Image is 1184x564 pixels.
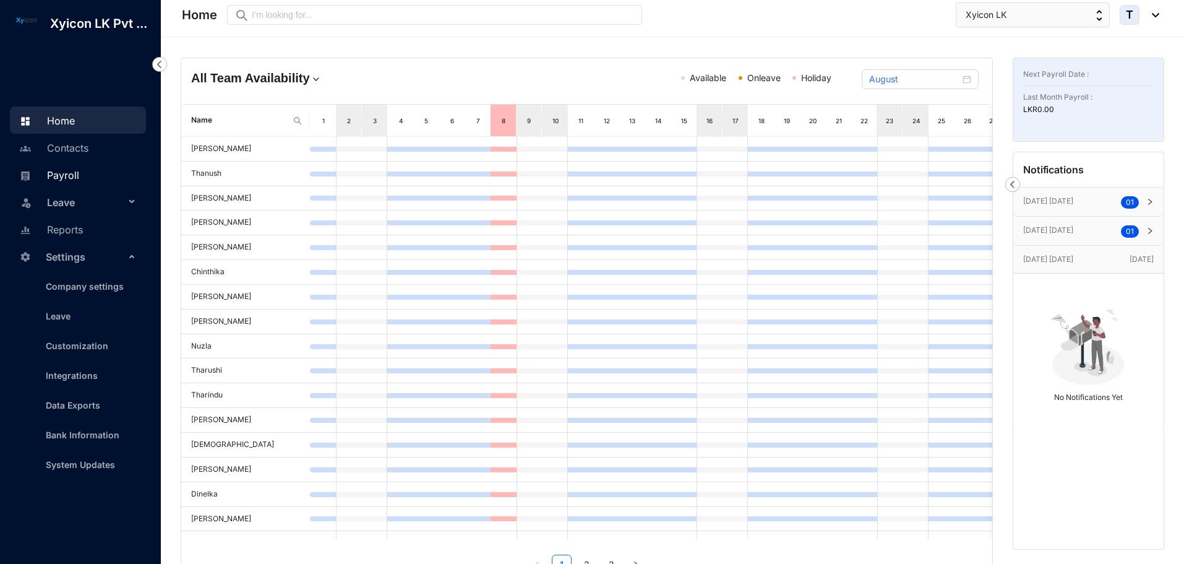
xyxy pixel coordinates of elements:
li: Contacts [10,134,146,161]
img: dropdown-black.8e83cc76930a90b1a4fdb6d089b7bf3a.svg [1146,13,1159,17]
div: 6 [447,115,457,127]
a: System Updates [36,459,115,470]
td: Nuzla [181,334,310,359]
td: Tharindu [181,383,310,408]
td: Sakuna [181,531,310,556]
a: Home [16,115,75,127]
span: Holiday [801,72,831,83]
img: up-down-arrow.74152d26bf9780fbf563ca9c90304185.svg [1096,10,1102,21]
button: Xyicon LK [956,2,1110,27]
div: 5 [421,115,431,127]
li: Payroll [10,161,146,188]
td: [PERSON_NAME] [181,235,310,260]
div: 3 [370,115,380,127]
div: 26 [963,115,972,127]
li: Reports [10,215,146,243]
td: Chinthika [181,260,310,285]
div: 2 [344,115,354,127]
div: [DATE] [DATE]01 [1013,217,1164,245]
span: Leave [47,190,125,215]
input: Select month [869,72,960,86]
td: [DEMOGRAPHIC_DATA] [181,433,310,458]
span: right [1146,227,1154,235]
div: 8 [499,115,508,127]
div: 22 [859,115,869,127]
div: 17 [731,115,740,127]
div: 16 [705,115,714,127]
p: [DATE] [DATE] [1023,224,1121,236]
td: [PERSON_NAME] [181,408,310,433]
img: dropdown.780994ddfa97fca24b89f58b1de131fa.svg [310,73,322,85]
p: Home [182,6,217,24]
div: 19 [782,115,792,127]
span: Available [690,72,726,83]
h4: All Team Availability [191,69,454,87]
td: Tharushi [181,358,310,383]
span: 1 [1131,197,1134,207]
td: [PERSON_NAME] [181,210,310,235]
img: search.8ce656024d3affaeffe32e5b30621cb7.svg [293,116,302,126]
a: Contacts [16,142,88,154]
img: report-unselected.e6a6b4230fc7da01f883.svg [20,225,31,236]
td: Dinelka [181,482,310,507]
span: 0 [1126,227,1131,236]
li: Home [10,106,146,134]
div: 13 [627,115,637,127]
div: 10 [551,115,560,127]
span: T [1126,9,1133,20]
div: 1 [319,115,328,127]
td: [PERSON_NAME] [181,137,310,162]
img: nav-icon-left.19a07721e4dec06a274f6d07517f07b7.svg [1005,177,1020,192]
div: 15 [679,115,689,127]
span: Onleave [747,72,781,83]
span: Name [191,115,288,126]
p: No Notifications Yet [1023,388,1154,404]
td: [PERSON_NAME] [181,186,310,211]
img: leave-unselected.2934df6273408c3f84d9.svg [20,196,32,209]
a: Customization [36,341,108,351]
img: no-notification-yet.99f61bb71409b19b567a5111f7a484a1.svg [1045,302,1131,388]
div: 9 [525,115,534,127]
a: Integrations [36,370,98,381]
td: Thanush [181,162,310,186]
p: Next Payroll Date : [1023,68,1154,80]
span: right [1146,198,1154,206]
img: home.c6720e0a13eba0172344.svg [20,116,31,127]
p: Notifications [1023,162,1084,177]
p: Xyicon LK Pvt ... [40,15,157,32]
div: 12 [602,115,612,127]
span: 0 [1126,197,1131,207]
a: Leave [36,311,71,321]
td: [PERSON_NAME] [181,458,310,482]
div: 21 [834,115,844,127]
a: Payroll [16,169,79,181]
div: 14 [653,115,663,127]
div: 7 [473,115,483,127]
div: 18 [757,115,766,127]
sup: 01 [1121,196,1139,209]
p: [DATE] [DATE] [1023,195,1121,207]
p: [DATE] [DATE] [1023,253,1130,266]
div: 20 [808,115,818,127]
div: [DATE] [DATE][DATE] [1013,246,1164,273]
a: Company settings [36,281,124,292]
img: log [12,15,40,25]
span: Xyicon LK [966,8,1006,22]
div: 25 [937,115,946,127]
div: 23 [885,115,895,127]
p: [DATE] [1130,253,1154,266]
img: nav-icon-left.19a07721e4dec06a274f6d07517f07b7.svg [152,57,167,72]
a: Data Exports [36,400,100,410]
a: Reports [16,223,83,236]
sup: 01 [1121,225,1139,238]
span: 1 [1131,227,1134,236]
a: Bank Information [36,430,119,440]
td: [PERSON_NAME] [181,285,310,310]
td: [PERSON_NAME] [181,507,310,532]
td: [PERSON_NAME] [181,310,310,334]
span: Settings [46,245,125,269]
div: 11 [576,115,586,127]
p: LKR 0.00 [1023,103,1154,116]
img: payroll-unselected.b590312f920e76f0c668.svg [20,170,31,181]
p: Last Month Payroll : [1023,91,1154,103]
